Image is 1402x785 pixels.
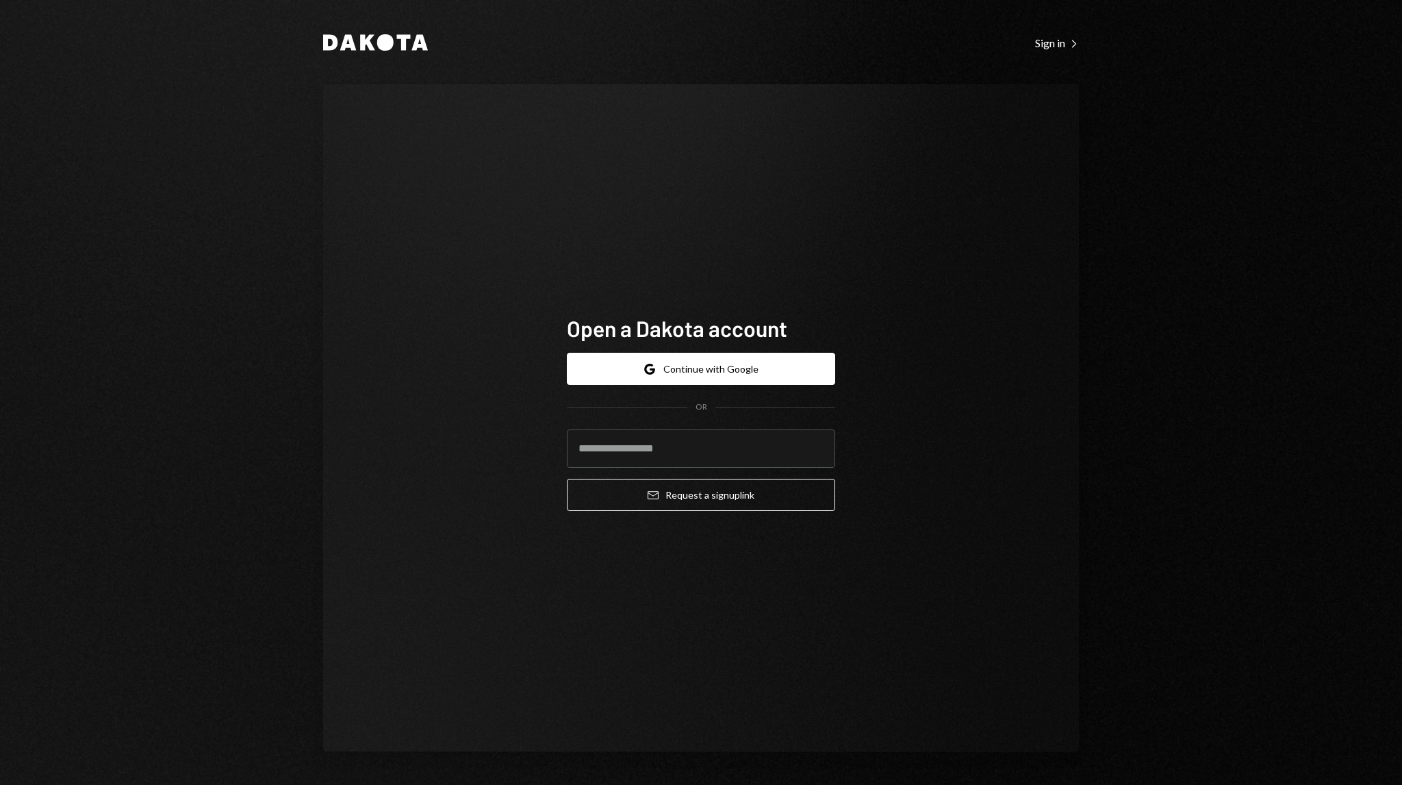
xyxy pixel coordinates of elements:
[567,479,835,511] button: Request a signuplink
[1035,36,1079,50] div: Sign in
[1035,35,1079,50] a: Sign in
[567,314,835,342] h1: Open a Dakota account
[696,401,707,413] div: OR
[567,353,835,385] button: Continue with Google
